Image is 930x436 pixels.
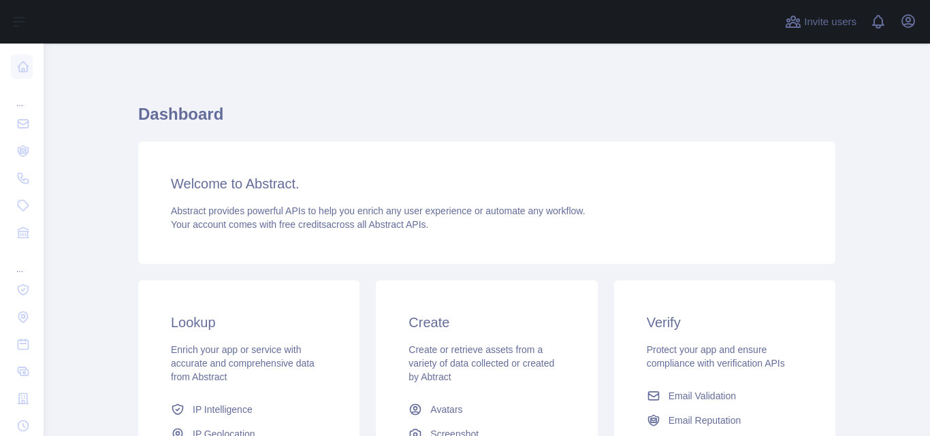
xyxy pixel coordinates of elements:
[193,403,253,416] span: IP Intelligence
[669,414,741,427] span: Email Reputation
[782,11,859,33] button: Invite users
[165,397,332,422] a: IP Intelligence
[138,103,835,136] h1: Dashboard
[641,408,808,433] a: Email Reputation
[430,403,462,416] span: Avatars
[403,397,570,422] a: Avatars
[11,248,33,275] div: ...
[171,344,315,382] span: Enrich your app or service with accurate and comprehensive data from Abstract
[647,344,785,369] span: Protect your app and ensure compliance with verification APIs
[171,174,803,193] h3: Welcome to Abstract.
[171,219,428,230] span: Your account comes with across all Abstract APIs.
[408,313,564,332] h3: Create
[408,344,554,382] span: Create or retrieve assets from a variety of data collected or created by Abtract
[641,384,808,408] a: Email Validation
[804,14,856,30] span: Invite users
[171,205,586,216] span: Abstract provides powerful APIs to help you enrich any user experience or automate any workflow.
[669,389,736,403] span: Email Validation
[279,219,326,230] span: free credits
[647,313,803,332] h3: Verify
[11,82,33,109] div: ...
[171,313,327,332] h3: Lookup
